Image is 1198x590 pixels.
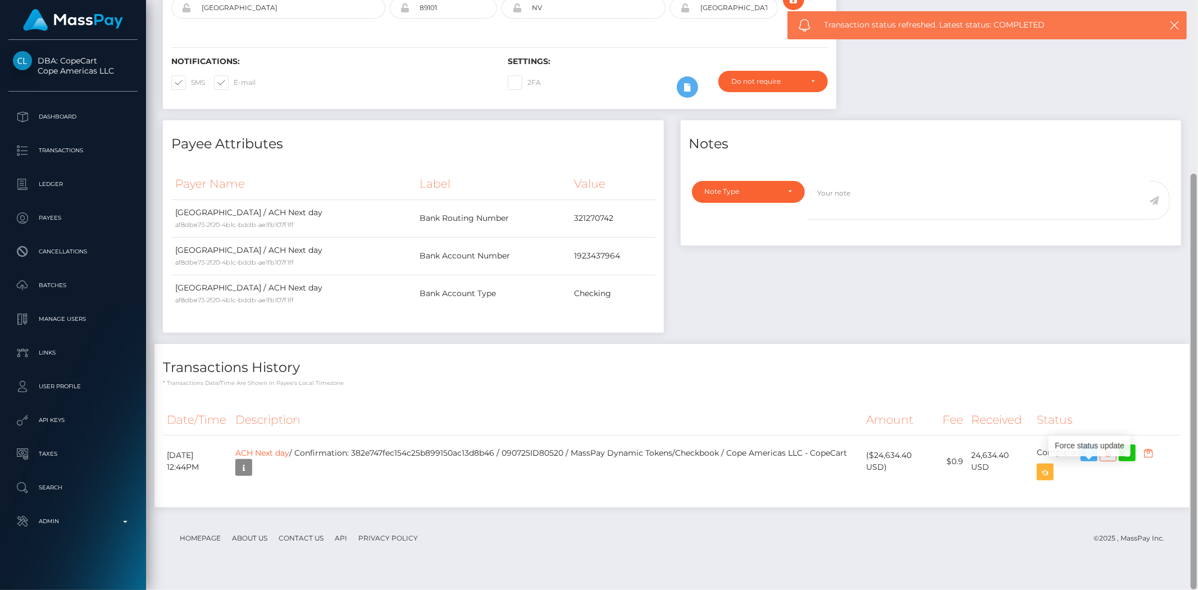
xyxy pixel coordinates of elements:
[231,405,862,435] th: Description
[214,75,256,90] label: E-mail
[570,237,655,275] td: 1923437964
[689,134,1173,154] h4: Notes
[8,238,138,266] a: Cancellations
[227,529,272,547] a: About Us
[939,405,967,435] th: Fee
[862,435,939,488] td: ($24,634.40 USD)
[13,344,133,361] p: Links
[171,275,416,312] td: [GEOGRAPHIC_DATA] / ACH Next day
[8,137,138,165] a: Transactions
[163,405,231,435] th: Date/Time
[13,412,133,429] p: API Keys
[13,108,133,125] p: Dashboard
[171,75,205,90] label: SMS
[8,406,138,434] a: API Keys
[8,507,138,535] a: Admin
[163,435,231,488] td: [DATE] 12:44PM
[13,311,133,328] p: Manage Users
[13,446,133,462] p: Taxes
[13,176,133,193] p: Ledger
[171,237,416,275] td: [GEOGRAPHIC_DATA] / ACH Next day
[508,75,541,90] label: 2FA
[163,358,1181,378] h4: Transactions History
[416,169,571,199] th: Label
[13,51,32,70] img: Cope Americas LLC
[8,56,138,76] span: DBA: CopeCart Cope Americas LLC
[8,271,138,299] a: Batches
[8,373,138,401] a: User Profile
[1049,435,1131,456] div: Force status update
[692,181,805,202] button: Note Type
[508,57,827,66] h6: Settings:
[330,529,352,547] a: API
[175,529,225,547] a: Homepage
[13,243,133,260] p: Cancellations
[8,474,138,502] a: Search
[354,529,422,547] a: Privacy Policy
[13,513,133,530] p: Admin
[1033,435,1181,488] td: Completed
[570,199,655,237] td: 321270742
[175,221,294,229] small: af8dbe73-2f20-4b1c-bddb-ae1fb107f1ff
[731,77,802,86] div: Do not require
[416,199,571,237] td: Bank Routing Number
[23,9,123,31] img: MassPay Logo
[13,479,133,496] p: Search
[416,237,571,275] td: Bank Account Number
[13,378,133,395] p: User Profile
[967,405,1033,435] th: Received
[824,19,1137,31] span: Transaction status refreshed. Latest status: COMPLETED
[570,169,655,199] th: Value
[862,405,939,435] th: Amount
[967,435,1033,488] td: 24,634.40 USD
[171,57,491,66] h6: Notifications:
[235,448,289,458] a: ACH Next day
[171,199,416,237] td: [GEOGRAPHIC_DATA] / ACH Next day
[231,435,862,488] td: / Confirmation: 382e747fec154c25b899150ac13d8b46 / 090725ID80520 / MassPay Dynamic Tokens/Checkbo...
[175,296,294,304] small: af8dbe73-2f20-4b1c-bddb-ae1fb107f1ff
[171,134,655,154] h4: Payee Attributes
[13,210,133,226] p: Payees
[939,435,967,488] td: $0.9
[1033,405,1181,435] th: Status
[8,339,138,367] a: Links
[13,142,133,159] p: Transactions
[8,103,138,131] a: Dashboard
[718,71,828,92] button: Do not require
[171,169,416,199] th: Payer Name
[163,379,1181,387] p: * Transactions date/time are shown in payee's local timezone
[175,258,294,266] small: af8dbe73-2f20-4b1c-bddb-ae1fb107f1ff
[8,440,138,468] a: Taxes
[1094,532,1173,544] div: © 2025 , MassPay Inc.
[570,275,655,312] td: Checking
[8,204,138,232] a: Payees
[8,305,138,333] a: Manage Users
[705,187,779,196] div: Note Type
[13,277,133,294] p: Batches
[416,275,571,312] td: Bank Account Type
[8,170,138,198] a: Ledger
[274,529,328,547] a: Contact Us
